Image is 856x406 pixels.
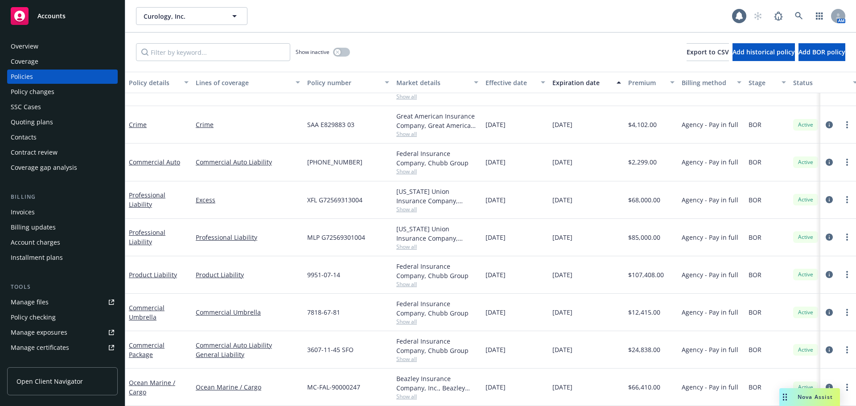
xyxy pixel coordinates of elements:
a: more [842,344,852,355]
button: Premium [625,72,678,93]
div: Billing updates [11,220,56,234]
a: more [842,382,852,393]
div: Federal Insurance Company, Chubb Group [396,299,478,318]
div: Market details [396,78,469,87]
input: Filter by keyword... [136,43,290,61]
a: Coverage [7,54,118,69]
div: Account charges [11,235,60,250]
a: Commercial Auto Liability [196,157,300,167]
div: Manage claims [11,356,56,370]
a: Ocean Marine / Cargo [129,378,175,396]
div: Overview [11,39,38,53]
a: SSC Cases [7,100,118,114]
a: Professional Liability [129,191,165,209]
a: circleInformation [824,382,835,393]
span: BOR [749,308,761,317]
div: Beazley Insurance Company, Inc., Beazley Group, Falvey Cargo [396,374,478,393]
div: Contract review [11,145,58,160]
a: Ocean Marine / Cargo [196,382,300,392]
a: circleInformation [824,194,835,205]
a: Start snowing [749,7,767,25]
a: Commercial Auto Liability [196,340,300,350]
span: Agency - Pay in full [682,233,738,242]
span: XFL G72569313004 [307,195,362,205]
span: [DATE] [552,233,572,242]
button: Effective date [482,72,549,93]
a: Accounts [7,4,118,29]
a: Policies [7,70,118,84]
a: Product Liability [196,270,300,279]
a: Contacts [7,130,118,144]
span: MLP G72569301004 [307,233,365,242]
span: [DATE] [486,270,506,279]
span: Active [797,346,815,354]
a: Manage files [7,295,118,309]
div: Coverage gap analysis [11,160,77,175]
span: [DATE] [486,195,506,205]
div: Manage files [11,295,49,309]
span: $24,838.00 [628,345,660,354]
span: $107,408.00 [628,270,664,279]
a: more [842,157,852,168]
a: Quoting plans [7,115,118,129]
div: Federal Insurance Company, Chubb Group [396,262,478,280]
a: Commercial Umbrella [129,303,165,321]
a: Account charges [7,235,118,250]
a: General Liability [196,350,300,359]
span: Accounts [37,12,66,20]
a: circleInformation [824,307,835,318]
span: [DATE] [552,270,572,279]
span: [PHONE_NUMBER] [307,157,362,167]
span: BOR [749,157,761,167]
span: Active [797,121,815,129]
span: BOR [749,120,761,129]
a: Crime [129,120,147,129]
a: Commercial Umbrella [196,308,300,317]
span: $4,102.00 [628,120,657,129]
div: Federal Insurance Company, Chubb Group [396,336,478,355]
button: Stage [745,72,790,93]
span: [DATE] [486,308,506,317]
span: 3607-11-45 SFO [307,345,354,354]
span: SAA E829883 03 [307,120,354,129]
button: Policy details [125,72,192,93]
a: Report a Bug [770,7,787,25]
div: [US_STATE] Union Insurance Company, Chubb Group [396,224,478,243]
div: SSC Cases [11,100,41,114]
span: Show all [396,130,478,138]
span: [DATE] [552,308,572,317]
button: Policy number [304,72,393,93]
span: Show all [396,205,478,213]
div: Drag to move [779,388,790,406]
div: Policy checking [11,310,56,324]
span: Active [797,383,815,391]
span: 9951-07-14 [307,270,340,279]
span: Manage exposures [7,325,118,340]
span: Active [797,271,815,279]
span: Active [797,196,815,204]
button: Export to CSV [687,43,729,61]
div: Stage [749,78,776,87]
a: Policy checking [7,310,118,324]
div: Contacts [11,130,37,144]
span: Open Client Navigator [16,377,83,386]
span: Agency - Pay in full [682,345,738,354]
span: $66,410.00 [628,382,660,392]
span: $85,000.00 [628,233,660,242]
span: [DATE] [552,157,572,167]
div: Federal Insurance Company, Chubb Group [396,149,478,168]
a: circleInformation [824,344,835,355]
a: circleInformation [824,232,835,242]
span: Nova Assist [798,393,833,401]
a: Policy changes [7,85,118,99]
button: Billing method [678,72,745,93]
a: Commercial Auto [129,158,180,166]
a: Billing updates [7,220,118,234]
a: Professional Liability [129,228,165,246]
div: [US_STATE] Union Insurance Company, Chubb Group [396,187,478,205]
button: Nova Assist [779,388,840,406]
span: Agency - Pay in full [682,270,738,279]
span: [DATE] [486,382,506,392]
span: Agency - Pay in full [682,157,738,167]
span: Export to CSV [687,48,729,56]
